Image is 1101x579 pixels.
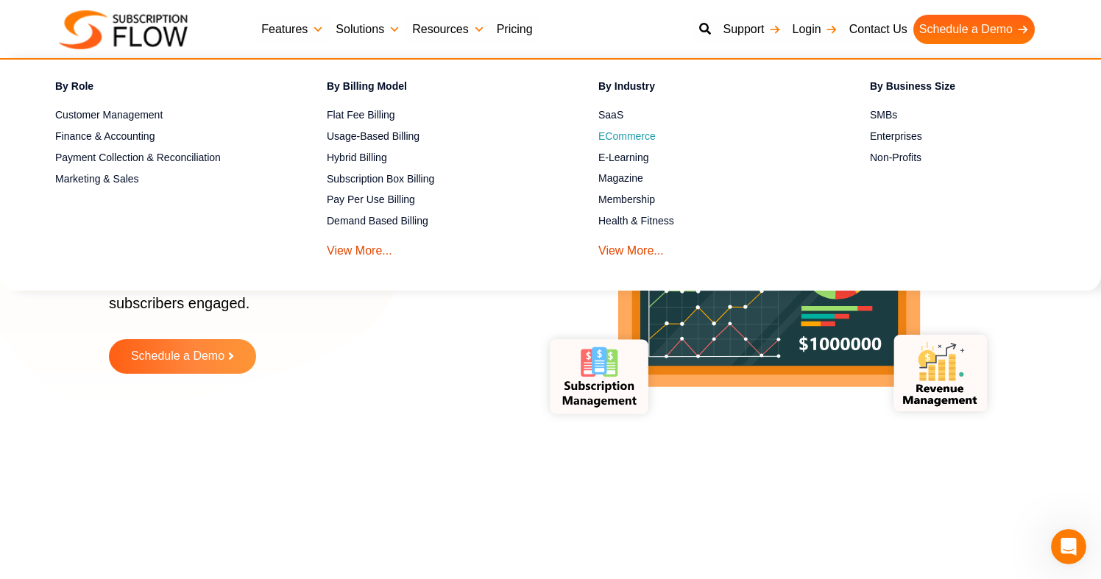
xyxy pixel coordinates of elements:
[327,170,547,188] a: Subscription Box Billing
[55,127,275,145] a: Finance & Accounting
[55,170,275,188] a: Marketing & Sales
[870,127,1090,145] a: Enterprises
[55,149,275,166] a: Payment Collection & Reconciliation
[327,171,434,187] span: Subscription Box Billing
[55,78,275,99] h4: By Role
[870,150,921,166] span: Non-Profits
[870,78,1090,99] h4: By Business Size
[870,149,1090,166] a: Non-Profits
[598,129,656,144] span: ECommerce
[327,127,547,145] a: Usage-Based Billing
[598,170,818,188] a: Magazine
[55,150,221,166] span: Payment Collection & Reconciliation
[598,127,818,145] a: ECommerce
[843,15,913,44] a: Contact Us
[330,15,406,44] a: Solutions
[327,107,547,124] a: Flat Fee Billing
[598,233,664,260] a: View More...
[55,171,139,187] span: Marketing & Sales
[870,107,1090,124] a: SMBs
[870,107,897,123] span: SMBs
[870,129,922,144] span: Enterprises
[327,78,547,99] h4: By Billing Model
[406,15,490,44] a: Resources
[913,15,1035,44] a: Schedule a Demo
[327,129,419,144] span: Usage-Based Billing
[598,149,818,166] a: E-Learning
[598,150,649,166] span: E-Learning
[491,15,539,44] a: Pricing
[327,213,547,230] a: Demand Based Billing
[55,107,163,123] span: Customer Management
[598,78,818,99] h4: By Industry
[327,233,392,260] a: View More...
[255,15,330,44] a: Features
[59,10,188,49] img: Subscriptionflow
[598,191,818,209] a: Membership
[1051,529,1086,564] iframe: Intercom live chat
[109,339,256,374] a: Schedule a Demo
[598,213,818,230] a: Health & Fitness
[327,149,547,166] a: Hybrid Billing
[717,15,786,44] a: Support
[598,107,818,124] a: SaaS
[327,150,387,166] span: Hybrid Billing
[327,191,547,209] a: Pay Per Use Billing
[55,129,155,144] span: Finance & Accounting
[327,107,395,123] span: Flat Fee Billing
[787,15,843,44] a: Login
[598,107,623,123] span: SaaS
[131,350,224,363] span: Schedule a Demo
[55,107,275,124] a: Customer Management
